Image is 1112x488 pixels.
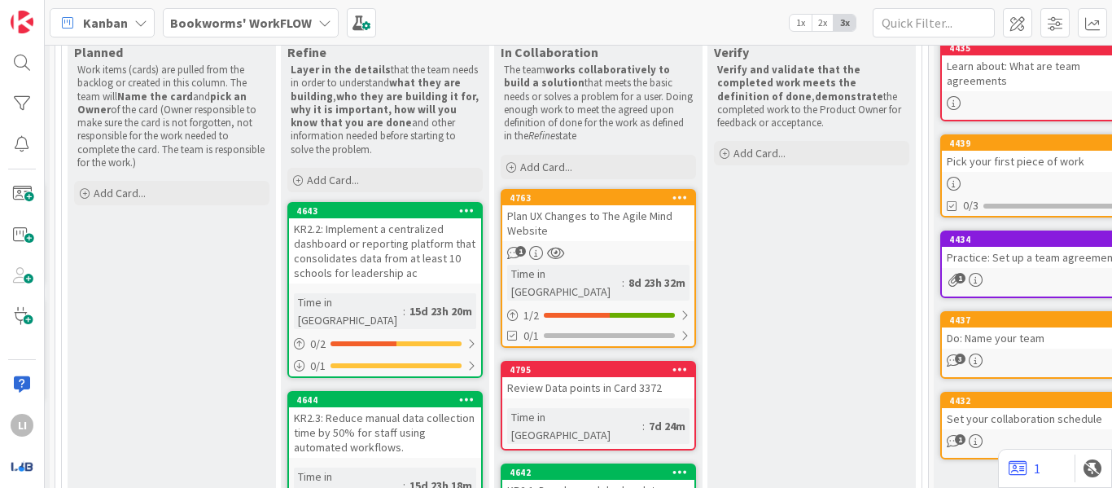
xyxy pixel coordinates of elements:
div: KR2.3: Reduce manual data collection time by 50% for staff using automated workflows. [289,407,481,458]
span: 3 [955,354,965,364]
em: Refine [528,129,555,143]
div: 7d 24m [645,417,690,435]
div: LI [11,414,33,437]
strong: Verify and validate that the completed work meets the definition of done [717,63,863,103]
strong: Name the card [117,90,193,103]
div: Time in [GEOGRAPHIC_DATA] [294,293,403,329]
div: 4643 [296,205,481,217]
strong: works collaboratively to build a solution [504,63,672,90]
span: Add Card... [733,146,786,160]
div: Time in [GEOGRAPHIC_DATA] [507,265,622,301]
strong: demonstrate [815,90,883,103]
div: 4763 [502,191,694,205]
div: 15d 23h 20m [405,302,476,320]
div: 4642 [510,467,694,478]
div: 4763 [510,192,694,204]
a: 4643KR2.2: Implement a centralized dashboard or reporting platform that consolidates data from at... [287,202,483,378]
p: Work items (cards) are pulled from the backlog or created in this column. The team will and of th... [77,64,266,169]
div: 4795 [510,364,694,376]
div: 0/2 [289,334,481,354]
input: Quick Filter... [873,8,995,37]
div: 4763Plan UX Changes to The Agile Mind Website [502,191,694,241]
a: 4763Plan UX Changes to The Agile Mind WebsiteTime in [GEOGRAPHIC_DATA]:8d 23h 32m1/20/1 [501,189,696,348]
span: 1 / 2 [523,307,539,324]
div: 4795 [502,363,694,377]
p: , the completed work to the Product Owner for feedback or acceptance. [717,64,906,130]
div: 4644 [289,393,481,407]
span: Add Card... [520,160,572,174]
span: : [642,417,645,435]
span: Kanban [83,13,128,33]
span: 1 [955,434,965,445]
div: KR2.2: Implement a centralized dashboard or reporting platform that consolidates data from at lea... [289,218,481,284]
span: 3x [834,15,856,31]
span: 0/3 [963,197,978,214]
span: 0/1 [523,328,539,345]
span: : [622,274,624,292]
strong: pick an Owner [77,90,249,117]
span: Refine [287,44,326,60]
a: 1 [1009,459,1040,478]
div: 4642 [502,465,694,480]
span: Planned [74,44,123,60]
p: that the team needs in order to understand , and other information needed before starting to solv... [291,64,479,156]
span: 0 / 2 [310,336,326,353]
img: avatar [11,455,33,477]
div: 4644KR2.3: Reduce manual data collection time by 50% for staff using automated workflows. [289,393,481,458]
div: Plan UX Changes to The Agile Mind Website [502,205,694,241]
p: The team that meets the basic needs or solves a problem for a user. Doing enough work to meet the... [504,64,693,143]
span: Add Card... [94,186,146,200]
span: 2x [812,15,834,31]
span: Verify [714,44,749,60]
span: 1 [955,273,965,284]
div: Time in [GEOGRAPHIC_DATA] [507,408,642,444]
div: 8d 23h 32m [624,274,690,292]
div: 4644 [296,394,481,406]
div: 4643KR2.2: Implement a centralized dashboard or reporting platform that consolidates data from at... [289,204,481,284]
span: 1 [515,246,526,257]
div: 4643 [289,204,481,218]
a: 4795Review Data points in Card 3372Time in [GEOGRAPHIC_DATA]:7d 24m [501,361,696,451]
span: : [403,302,405,320]
b: Bookworms' WorkFLOW [170,15,312,31]
img: Visit kanbanzone.com [11,11,33,33]
span: 1x [790,15,812,31]
div: Review Data points in Card 3372 [502,377,694,398]
strong: what they are building [291,76,463,103]
div: 1/2 [502,306,694,326]
strong: who they are building it for, why it is important, how will you know that you are done [291,90,481,130]
div: 0/1 [289,356,481,376]
span: 0 / 1 [310,358,326,375]
strong: Layer in the details [291,63,391,77]
span: Add Card... [307,173,359,187]
span: In Collaboration [501,44,598,60]
div: 4795Review Data points in Card 3372 [502,363,694,398]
